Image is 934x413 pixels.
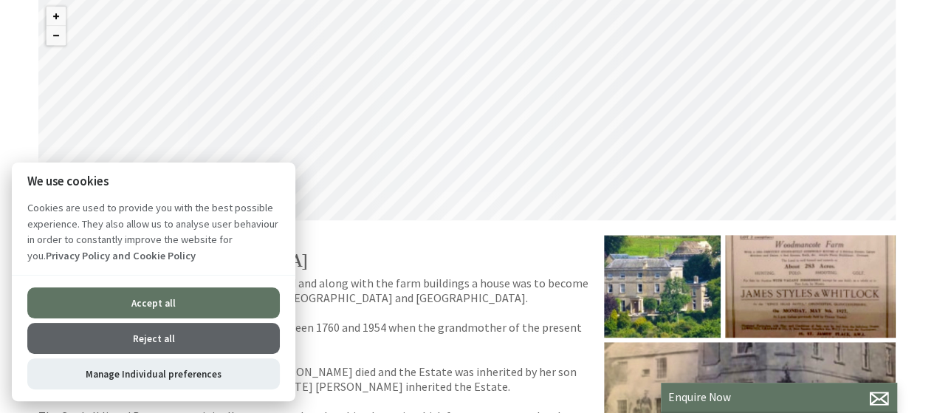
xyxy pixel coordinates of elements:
button: Zoom out [47,26,66,45]
a: Privacy Policy and Cookie Policy [46,249,196,262]
p: Enquire Now [668,390,890,404]
button: Reject all [27,323,280,354]
button: Accept all [27,287,280,318]
h1: History of [GEOGRAPHIC_DATA] [38,248,596,272]
button: Manage Individual preferences [27,358,280,389]
button: Zoom in [47,7,66,26]
img: History of Cotswold park - History of Cotswold Park [604,235,721,338]
p: Cookies are used to provide you with the best possible experience. They also allow us to analyse ... [12,200,295,275]
h2: We use cookies [12,174,295,188]
img: History of Cotswold park - History of Cotswold Park [725,235,896,341]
